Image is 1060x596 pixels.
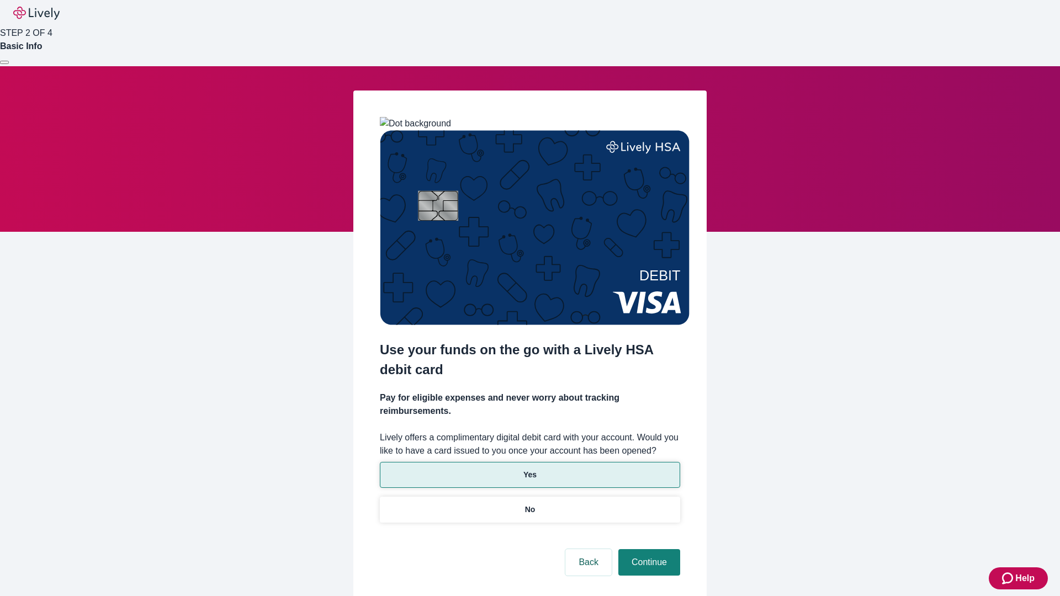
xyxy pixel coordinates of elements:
[380,340,680,380] h2: Use your funds on the go with a Lively HSA debit card
[523,469,537,481] p: Yes
[525,504,536,515] p: No
[380,462,680,488] button: Yes
[380,431,680,457] label: Lively offers a complimentary digital debit card with your account. Would you like to have a card...
[380,391,680,418] h4: Pay for eligible expenses and never worry about tracking reimbursements.
[13,7,60,20] img: Lively
[565,549,612,576] button: Back
[380,117,451,130] img: Dot background
[1015,572,1035,585] span: Help
[380,130,690,325] img: Debit card
[618,549,680,576] button: Continue
[989,567,1048,589] button: Zendesk support iconHelp
[380,497,680,523] button: No
[1002,572,1015,585] svg: Zendesk support icon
